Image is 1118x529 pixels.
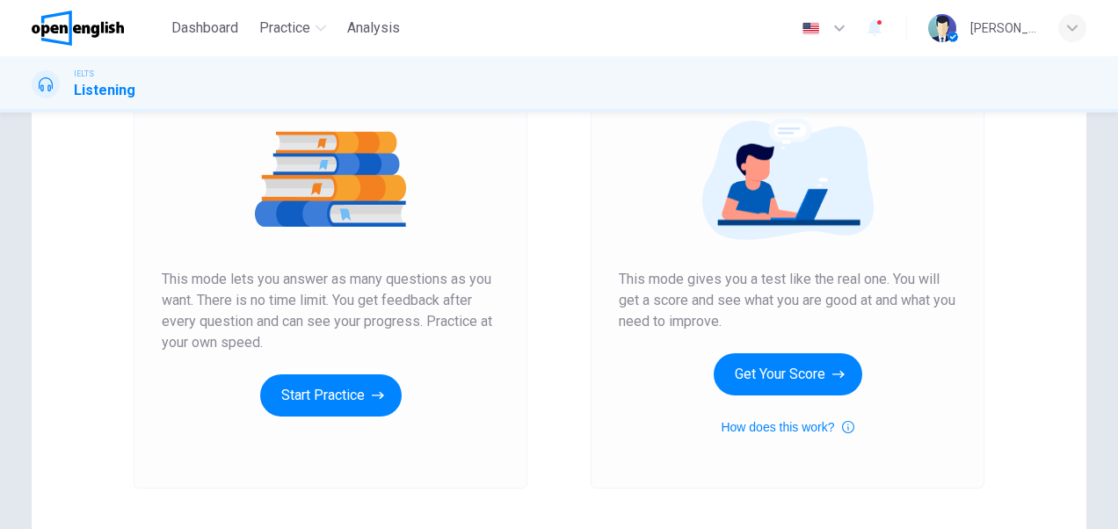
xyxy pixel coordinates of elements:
img: Profile picture [928,14,956,42]
img: OpenEnglish logo [32,11,124,46]
button: Dashboard [164,12,245,44]
button: Practice [252,12,333,44]
span: Practice [259,18,310,39]
span: This mode gives you a test like the real one. You will get a score and see what you are good at a... [619,269,956,332]
a: OpenEnglish logo [32,11,164,46]
span: This mode lets you answer as many questions as you want. There is no time limit. You get feedback... [162,269,499,353]
button: Get Your Score [714,353,862,395]
div: [PERSON_NAME] [970,18,1037,39]
span: Analysis [347,18,400,39]
span: Dashboard [171,18,238,39]
button: Analysis [340,12,407,44]
button: Start Practice [260,374,402,417]
button: How does this work? [721,417,853,438]
h1: Listening [74,80,135,101]
img: en [800,22,822,35]
span: IELTS [74,68,94,80]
